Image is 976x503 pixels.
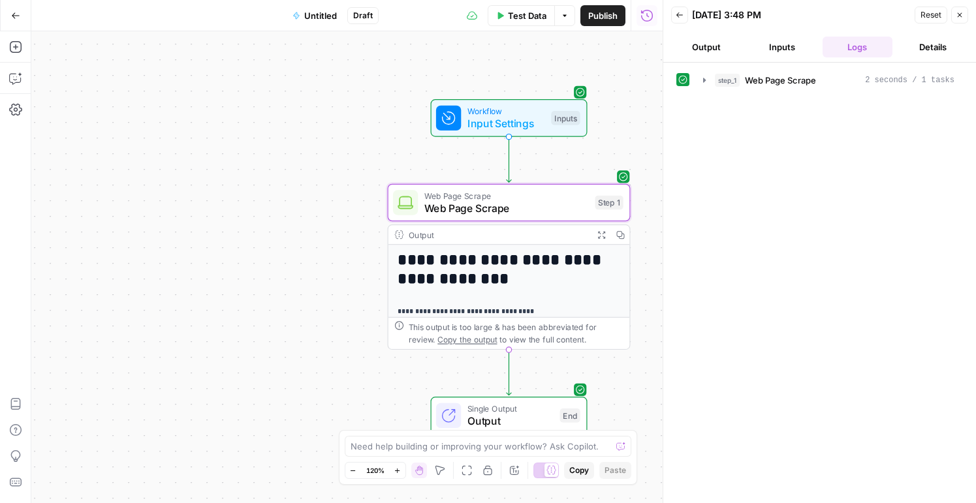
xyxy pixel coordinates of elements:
[898,37,968,57] button: Details
[409,228,588,241] div: Output
[467,105,545,117] span: Workflow
[599,462,631,479] button: Paste
[437,335,497,344] span: Copy the output
[508,9,546,22] span: Test Data
[551,111,580,125] div: Inputs
[560,408,580,423] div: End
[388,99,631,137] div: WorkflowInput SettingsInputs
[865,74,954,86] span: 2 seconds / 1 tasks
[467,115,545,131] span: Input Settings
[921,9,941,21] span: Reset
[745,74,816,87] span: Web Page Scrape
[564,462,594,479] button: Copy
[595,196,623,210] div: Step 1
[424,189,589,202] span: Web Page Scrape
[569,465,589,476] span: Copy
[353,10,373,22] span: Draft
[285,5,345,26] button: Untitled
[580,5,625,26] button: Publish
[424,200,589,216] span: Web Page Scrape
[488,5,554,26] button: Test Data
[388,397,631,434] div: Single OutputOutputEnd
[304,9,337,22] span: Untitled
[366,465,385,476] span: 120%
[695,70,962,91] button: 2 seconds / 1 tasks
[588,9,618,22] span: Publish
[467,403,554,415] span: Single Output
[671,37,742,57] button: Output
[823,37,893,57] button: Logs
[747,37,817,57] button: Inputs
[915,7,947,23] button: Reset
[715,74,740,87] span: step_1
[467,413,554,429] span: Output
[507,137,511,183] g: Edge from start to step_1
[409,321,623,346] div: This output is too large & has been abbreviated for review. to view the full content.
[605,465,626,476] span: Paste
[507,350,511,395] g: Edge from step_1 to end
